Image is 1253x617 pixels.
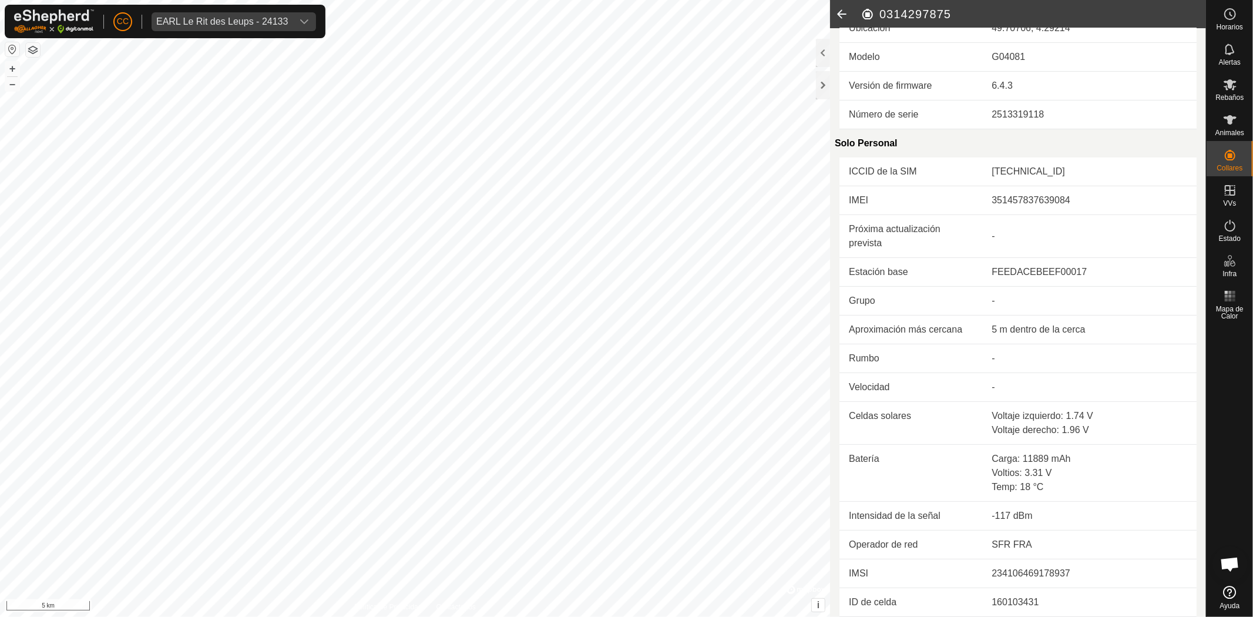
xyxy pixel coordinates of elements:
a: Ayuda [1207,581,1253,614]
button: Restablecer Mapa [5,42,19,56]
td: Ubicación [839,14,982,43]
span: Animales [1215,129,1244,136]
span: Rebaños [1215,94,1244,101]
td: ICCID de la SIM [839,157,982,186]
td: - [982,287,1197,316]
span: Estado [1219,235,1241,242]
td: Batería [839,445,982,502]
span: VVs [1223,200,1236,207]
a: Contáctenos [436,602,476,612]
div: EARL Le Rit des Leups - 24133 [156,17,288,26]
div: G04081 [992,50,1187,64]
td: Rumbo [839,344,982,373]
td: Versión de firmware [839,72,982,100]
td: Modelo [839,43,982,72]
td: - [982,344,1197,373]
td: IMEI [839,186,982,215]
div: Voltios: 3.31 V [992,466,1187,480]
td: - [982,373,1197,402]
td: Número de serie [839,100,982,129]
h2: 0314297875 [861,7,1206,21]
td: Operador de red [839,531,982,559]
div: dropdown trigger [293,12,316,31]
td: Velocidad [839,373,982,402]
div: 6.4.3 [992,79,1187,93]
span: Alertas [1219,59,1241,66]
span: Infra [1222,270,1237,277]
div: Temp: 18 °C [992,480,1187,494]
td: [TECHNICAL_ID] [982,157,1197,186]
td: FEEDACEBEEF00017 [982,258,1197,287]
td: 351457837639084 [982,186,1197,215]
td: 5 m dentro de la cerca [982,316,1197,344]
span: CC [117,15,129,28]
td: Celdas solares [839,402,982,445]
td: IMSI [839,559,982,588]
button: Capas del Mapa [26,43,40,57]
td: 160103431 [982,588,1197,617]
td: Aproximación más cercana [839,316,982,344]
div: 49.70706, 4.29214 [992,21,1187,35]
span: Mapa de Calor [1210,306,1250,320]
td: 234106469178937 [982,559,1197,588]
div: Voltaje izquierdo: 1.74 V [992,409,1187,423]
td: Grupo [839,287,982,316]
td: Estación base [839,258,982,287]
button: + [5,62,19,76]
td: -117 dBm [982,502,1197,531]
div: Solo Personal [835,129,1197,157]
td: Intensidad de la señal [839,502,982,531]
a: Política de Privacidad [354,602,422,612]
div: Chat abierto [1212,546,1248,582]
img: Logo Gallagher [14,9,94,33]
td: Próxima actualización prevista [839,215,982,258]
div: Voltaje derecho: 1.96 V [992,423,1187,437]
span: Ayuda [1220,602,1240,609]
td: SFR FRA [982,531,1197,559]
td: ID de celda [839,588,982,617]
button: i [812,599,825,612]
span: Collares [1217,165,1242,172]
span: EARL Le Rit des Leups - 24133 [152,12,293,31]
span: i [817,600,819,610]
button: – [5,77,19,91]
span: Horarios [1217,24,1243,31]
td: - [982,215,1197,258]
div: 2513319118 [992,108,1187,122]
div: Carga: 11889 mAh [992,452,1187,466]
